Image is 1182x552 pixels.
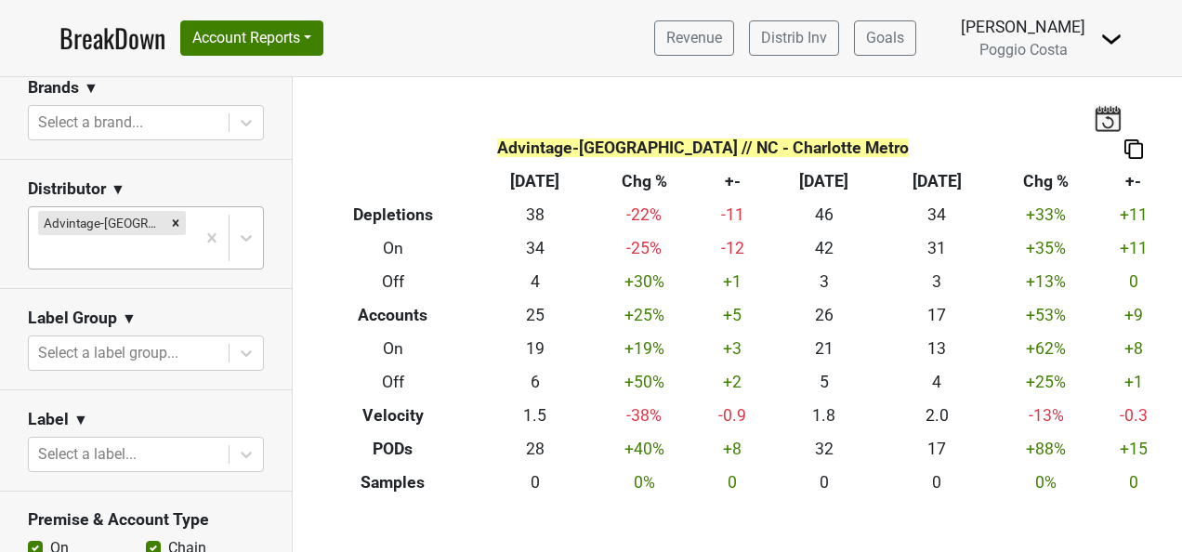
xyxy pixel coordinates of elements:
th: Accounts [307,299,479,333]
div: [PERSON_NAME] [961,15,1085,39]
td: 2.0 [881,399,993,432]
td: 0 [768,466,880,499]
td: -11 [697,199,768,232]
td: 0 % [591,466,696,499]
th: PODs [307,432,479,466]
span: ▼ [122,308,137,330]
td: 13 [881,333,993,366]
th: On [307,333,479,366]
td: 46 [768,199,880,232]
img: last_updated_date [1094,105,1122,131]
td: 0 [479,466,591,499]
td: +62 % [993,333,1099,366]
td: 34 [881,199,993,232]
td: +9 [1098,299,1168,333]
td: 6 [479,365,591,399]
td: 31 [881,232,993,266]
th: [DATE] [881,165,993,199]
td: -22 % [591,199,696,232]
td: 42 [768,232,880,266]
th: [DATE] [768,165,880,199]
a: Distrib Inv [749,20,839,56]
td: +25 % [591,299,696,333]
span: Advintage-[GEOGRAPHIC_DATA] // NC - Charlotte Metro [497,138,909,157]
td: 17 [881,299,993,333]
td: 38 [479,199,591,232]
td: +1 [1098,365,1168,399]
td: +33 % [993,199,1099,232]
td: 5 [768,365,880,399]
h3: Label [28,410,69,429]
th: Off [307,365,479,399]
div: Remove Advintage-NC [165,211,186,235]
td: +2 [697,365,768,399]
td: +19 % [591,333,696,366]
td: -25 % [591,232,696,266]
td: +5 [697,299,768,333]
td: 26 [768,299,880,333]
div: Advintage-[GEOGRAPHIC_DATA] [38,211,165,235]
td: 0 [881,466,993,499]
h3: Premise & Account Type [28,510,264,530]
td: +1 [697,266,768,299]
a: Goals [854,20,916,56]
td: 3 [768,266,880,299]
td: 0 % [993,466,1099,499]
td: 1.5 [479,399,591,432]
h3: Brands [28,78,79,98]
td: +53 % [993,299,1099,333]
td: -13 % [993,399,1099,432]
td: +13 % [993,266,1099,299]
h3: Distributor [28,179,106,199]
th: Chg % [993,165,1099,199]
th: Off [307,266,479,299]
td: -38 % [591,399,696,432]
td: +35 % [993,232,1099,266]
td: +40 % [591,432,696,466]
img: Dropdown Menu [1100,28,1123,50]
th: +- [697,165,768,199]
td: +11 [1098,232,1168,266]
th: Chg % [591,165,696,199]
td: +88 % [993,432,1099,466]
td: 0 [697,466,768,499]
button: Account Reports [180,20,323,56]
th: [DATE] [479,165,591,199]
td: 17 [881,432,993,466]
td: 34 [479,232,591,266]
td: 1.8 [768,399,880,432]
td: 4 [479,266,591,299]
th: +- [1098,165,1168,199]
td: +50 % [591,365,696,399]
td: 28 [479,432,591,466]
td: +8 [1098,333,1168,366]
span: ▼ [73,409,88,431]
th: Samples [307,466,479,499]
span: ▼ [111,178,125,201]
th: Velocity [307,399,479,432]
td: -12 [697,232,768,266]
h3: Label Group [28,309,117,328]
td: +30 % [591,266,696,299]
td: +15 [1098,432,1168,466]
th: Depletions [307,199,479,232]
td: +8 [697,432,768,466]
span: Poggio Costa [979,41,1068,59]
td: 21 [768,333,880,366]
td: -0.3 [1098,399,1168,432]
td: 3 [881,266,993,299]
td: +11 [1098,199,1168,232]
td: 4 [881,365,993,399]
td: 19 [479,333,591,366]
img: Copy to clipboard [1124,139,1143,159]
a: Revenue [654,20,734,56]
td: +3 [697,333,768,366]
td: 0 [1098,266,1168,299]
a: BreakDown [59,19,165,58]
td: 0 [1098,466,1168,499]
span: ▼ [84,77,98,99]
td: 32 [768,432,880,466]
td: +25 % [993,365,1099,399]
td: -0.9 [697,399,768,432]
th: On [307,232,479,266]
